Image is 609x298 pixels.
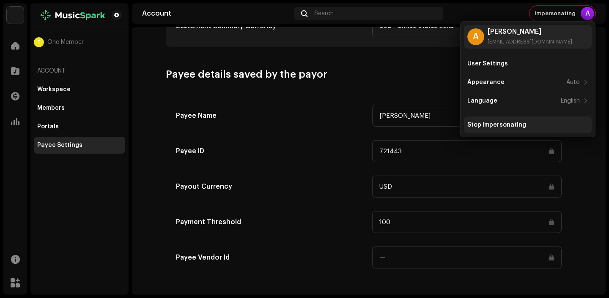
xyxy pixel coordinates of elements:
div: A [467,28,484,45]
re-m-nav-item: Portals [34,118,125,135]
re-m-nav-item: Members [34,100,125,116]
re-m-nav-item: Stop Impersonating [464,116,592,133]
div: A [581,7,594,20]
h5: Payout Currency [176,182,365,192]
re-m-nav-item: User Settings [464,55,592,72]
div: Appearance [467,79,505,86]
re-m-nav-item: Appearance [464,74,592,91]
div: Portals [37,123,59,130]
div: T [34,37,44,47]
input: — [372,247,562,268]
div: Stop Impersonating [467,122,526,128]
h5: Payee Name [176,111,365,121]
span: Search [314,10,334,17]
div: Workspace [37,86,71,93]
div: Members [37,105,65,111]
img: bc4c4277-71b2-49c5-abdf-ca4e9d31f9c1 [7,7,24,24]
div: Payee Settings [37,142,82,149]
re-m-nav-item: Workspace [34,81,125,98]
re-m-nav-item: Language [464,92,592,109]
div: Account [142,10,291,17]
input: — [372,140,562,162]
re-a-nav-header: Account [34,61,125,81]
div: [PERSON_NAME] [488,28,572,35]
div: English [561,98,580,104]
h5: Payment Threshold [176,217,365,227]
span: One Member [47,39,84,46]
div: User Settings [467,60,508,67]
div: [EMAIL_ADDRESS][DOMAIN_NAME] [488,38,572,45]
h5: Payee Vendor Id [176,252,365,263]
div: Language [467,98,497,104]
h3: Payee details saved by the payor [166,68,572,81]
input: 0 [372,211,562,233]
h5: Payee ID [176,146,365,156]
img: b012e8be-3435-4c6f-a0fa-ef5940768437 [37,10,108,20]
span: Impersonating [535,10,576,17]
div: Auto [566,79,580,86]
re-m-nav-item: Payee Settings [34,137,125,154]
